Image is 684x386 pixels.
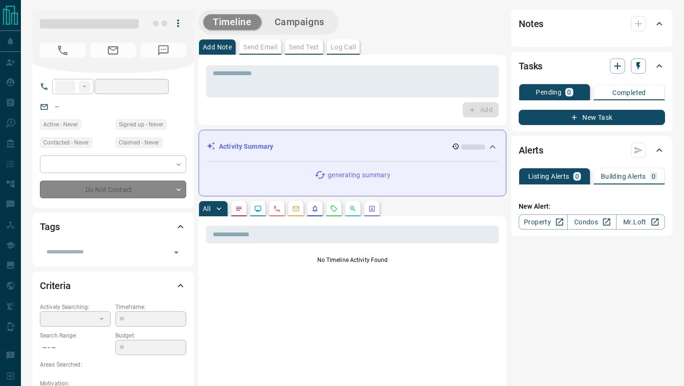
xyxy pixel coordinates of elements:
p: generating summary [328,170,390,180]
svg: Requests [330,205,338,212]
h2: Criteria [40,278,71,293]
h2: Tasks [519,58,542,74]
span: Signed up - Never [119,120,163,129]
span: No Number [40,43,85,58]
div: Tags [40,215,186,238]
div: Do Not Contact [40,181,186,198]
button: Campaigns [265,14,334,30]
div: Activity Summary [207,138,498,155]
a: Mr.Loft [616,214,665,230]
h2: Tags [40,219,59,234]
p: Add Note [203,44,232,50]
p: Search Range: [40,331,111,340]
p: Budget: [115,331,186,340]
a: Condos [567,214,616,230]
span: Active - Never [43,120,78,129]
p: 0 [575,173,579,180]
p: Actively Searching: [40,303,111,311]
p: Areas Searched: [40,360,186,369]
p: 0 [652,173,655,180]
div: Alerts [519,139,665,162]
span: Contacted - Never [43,138,89,147]
p: 0 [567,89,571,96]
div: Criteria [40,274,186,297]
a: -- [55,103,59,110]
svg: Agent Actions [368,205,376,212]
div: Notes [519,12,665,35]
h2: Notes [519,16,543,31]
svg: Lead Browsing Activity [254,205,262,212]
p: Activity Summary [219,142,273,152]
h2: Alerts [519,143,543,158]
p: Pending [536,89,561,96]
span: No Number [141,43,186,58]
svg: Calls [273,205,281,212]
p: New Alert: [519,202,665,212]
div: Tasks [519,55,665,77]
svg: Opportunities [349,205,357,212]
p: Listing Alerts [528,173,570,180]
p: -- - -- [40,340,111,356]
p: No Timeline Activity Found [206,256,499,264]
svg: Emails [292,205,300,212]
button: New Task [519,110,665,125]
a: Property [519,214,568,230]
p: Building Alerts [601,173,646,180]
button: Open [170,246,183,259]
svg: Notes [235,205,243,212]
p: Timeframe: [115,303,186,311]
span: Claimed - Never [119,138,159,147]
p: All [203,205,210,212]
svg: Listing Alerts [311,205,319,212]
button: Timeline [203,14,261,30]
p: Completed [612,89,646,96]
span: No Email [90,43,136,58]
